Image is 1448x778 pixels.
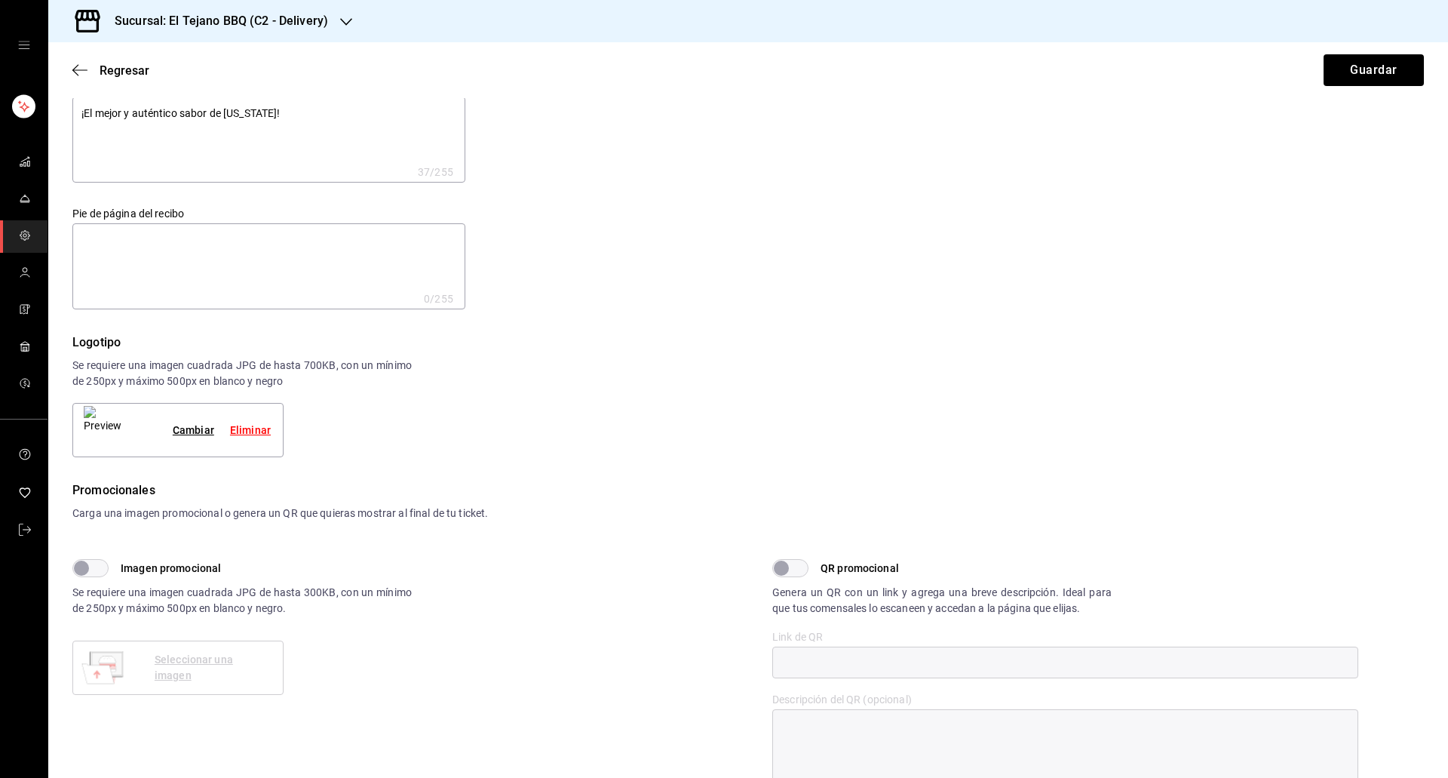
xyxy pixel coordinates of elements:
span: Imagen promocional [121,561,221,577]
button: Regresar [72,63,149,78]
div: Logotipo [72,334,1424,352]
div: Cambiar [173,423,214,438]
div: Se requiere una imagen cuadrada JPG de hasta 700KB, con un mínimo de 250px y máximo 500px en blan... [72,358,412,389]
button: open drawer [18,39,30,51]
div: Carga una imagen promocional o genera un QR que quieras mostrar al final de tu ticket. [72,506,1424,521]
div: 0 /255 [424,291,453,306]
span: Regresar [100,63,149,78]
div: Seleccionar una imagen [155,652,271,684]
img: Preview [78,644,127,692]
h3: Sucursal: El Tejano BBQ (C2 - Delivery) [103,12,328,30]
div: Genera un QR con un link y agrega una breve descripción. Ideal para que tus comensales lo escanee... [772,585,1112,617]
span: QR promocional [821,561,899,577]
img: Preview [84,406,121,454]
div: Eliminar [230,423,271,438]
div: Se requiere una imagen cuadrada JPG de hasta 300KB, con un mínimo de 250px y máximo 500px en blan... [72,585,412,617]
div: 37 /255 [418,165,453,180]
button: Guardar [1324,54,1424,86]
label: Pie de página del recibo [72,208,465,219]
label: Link de QR [772,632,1358,642]
div: Promocionales [72,481,1424,500]
label: Descripción del QR (opcional) [772,694,1358,705]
